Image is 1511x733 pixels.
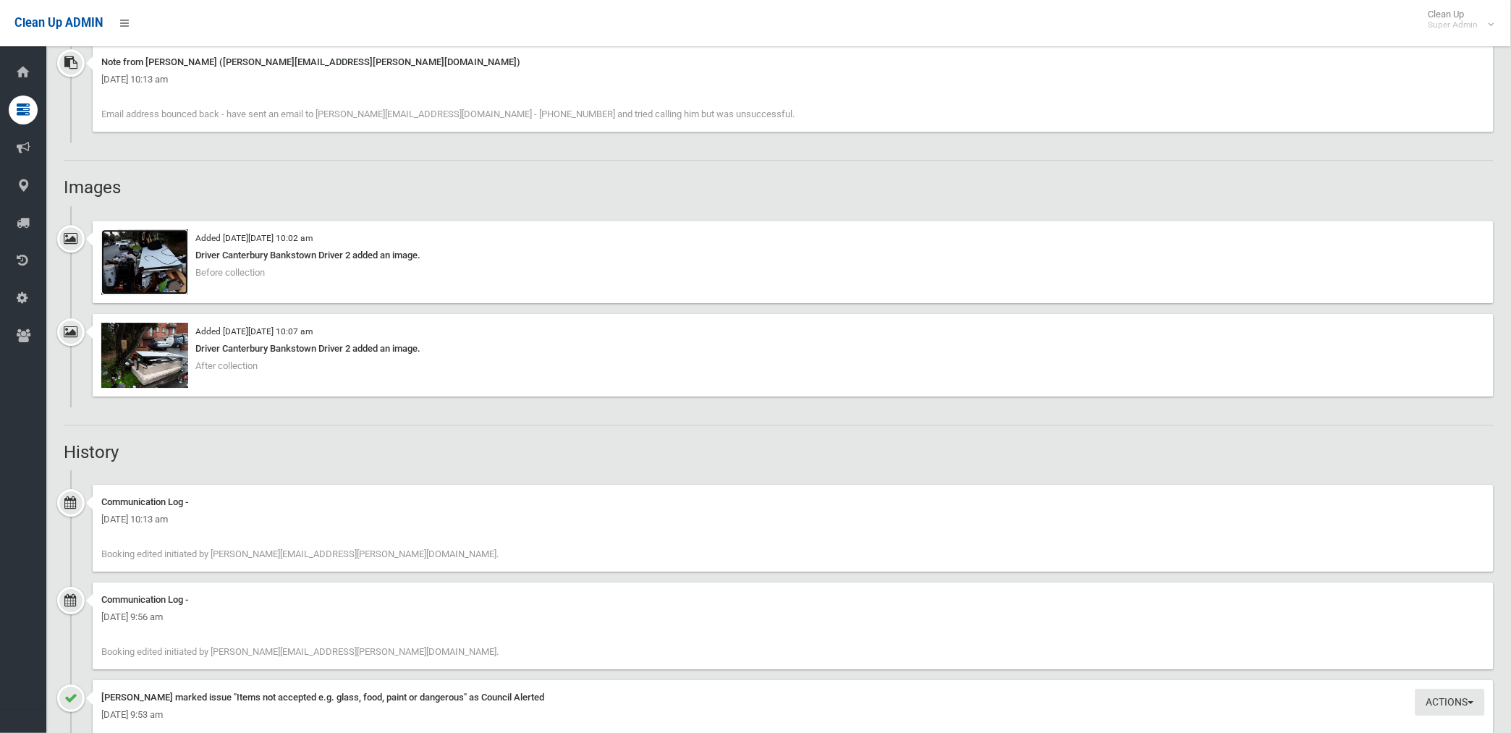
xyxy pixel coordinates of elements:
[101,71,1485,88] div: [DATE] 10:13 am
[1421,9,1493,30] span: Clean Up
[101,109,795,119] span: Email address bounced back - have sent an email to [PERSON_NAME][EMAIL_ADDRESS][DOMAIN_NAME] - [P...
[195,326,313,336] small: Added [DATE][DATE] 10:07 am
[101,609,1485,626] div: [DATE] 9:56 am
[101,54,1485,71] div: Note from [PERSON_NAME] ([PERSON_NAME][EMAIL_ADDRESS][PERSON_NAME][DOMAIN_NAME])
[1415,689,1485,716] button: Actions
[101,323,188,388] img: 2025-08-2010.07.295824107982460571328.jpg
[64,443,1494,462] h2: History
[101,229,188,295] img: 2025-08-2010.00.527352768503487366181.jpg
[14,16,103,30] span: Clean Up ADMIN
[101,706,1485,724] div: [DATE] 9:53 am
[101,493,1485,511] div: Communication Log -
[101,689,1485,706] div: [PERSON_NAME] marked issue "Items not accepted e.g. glass, food, paint or dangerous" as Council A...
[101,646,499,657] span: Booking edited initiated by [PERSON_NAME][EMAIL_ADDRESS][PERSON_NAME][DOMAIN_NAME].
[64,178,1494,197] h2: Images
[195,233,313,243] small: Added [DATE][DATE] 10:02 am
[101,340,1485,357] div: Driver Canterbury Bankstown Driver 2 added an image.
[101,591,1485,609] div: Communication Log -
[101,511,1485,528] div: [DATE] 10:13 am
[195,360,258,371] span: After collection
[195,267,265,278] span: Before collection
[1429,20,1478,30] small: Super Admin
[101,247,1485,264] div: Driver Canterbury Bankstown Driver 2 added an image.
[101,548,499,559] span: Booking edited initiated by [PERSON_NAME][EMAIL_ADDRESS][PERSON_NAME][DOMAIN_NAME].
